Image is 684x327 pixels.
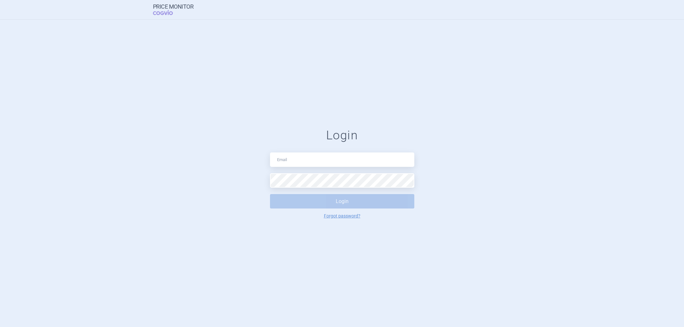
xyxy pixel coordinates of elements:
button: Login [270,194,414,208]
strong: Price Monitor [153,4,194,10]
span: COGVIO [153,10,182,15]
a: Forgot password? [324,214,360,218]
h1: Login [270,128,414,143]
a: Price MonitorCOGVIO [153,4,194,16]
input: Email [270,152,414,167]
